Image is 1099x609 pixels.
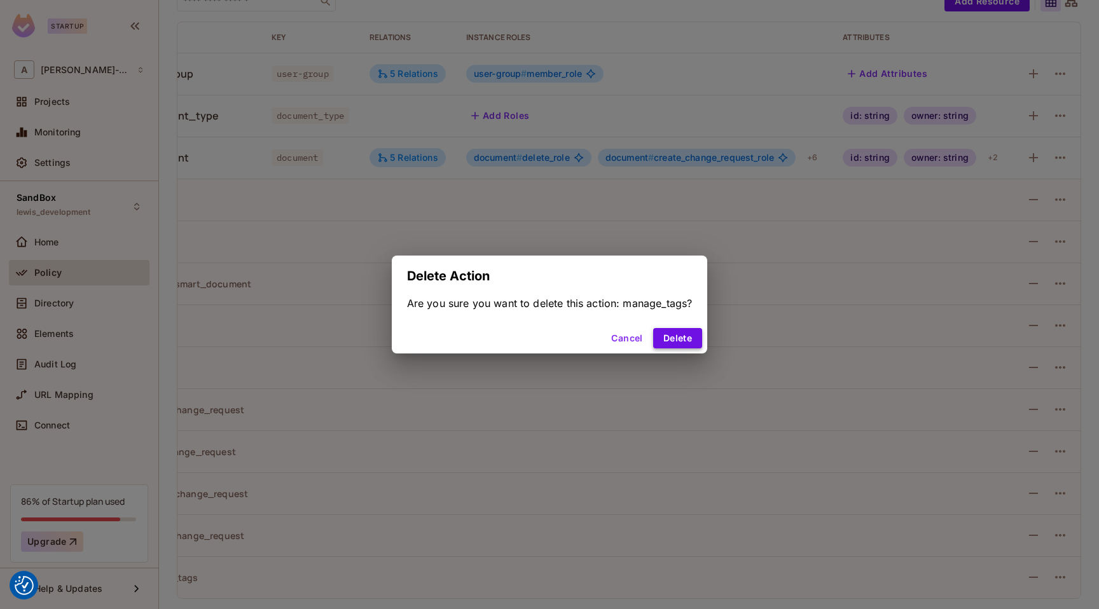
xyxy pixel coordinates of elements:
[407,296,693,310] div: Are you sure you want to delete this action: manage_tags?
[392,256,708,296] h2: Delete Action
[15,576,34,595] img: Revisit consent button
[653,328,702,348] button: Delete
[15,576,34,595] button: Consent Preferences
[606,328,647,348] button: Cancel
